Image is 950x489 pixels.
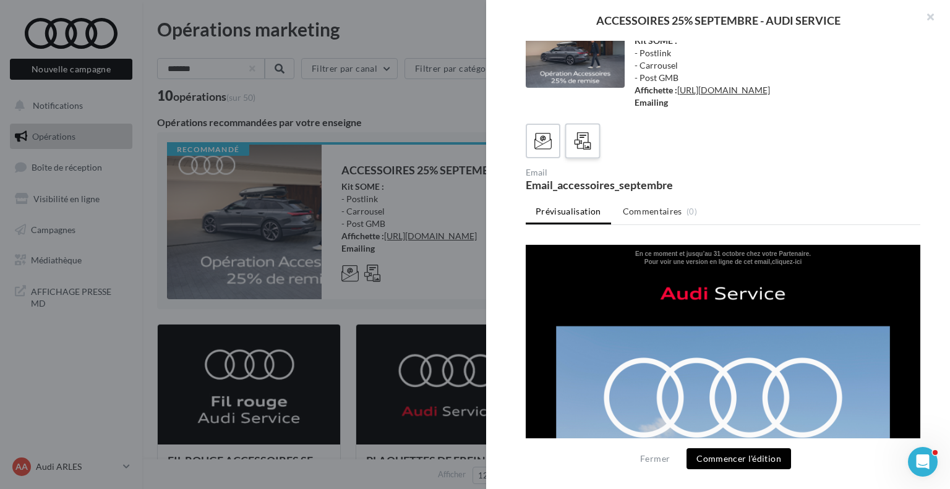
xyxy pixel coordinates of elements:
div: Email [526,168,718,177]
b: En ce moment et jusqu’au 31 octobre chez votre Partenaire. [109,6,285,12]
strong: Emailing [635,97,668,108]
span: Commentaires [623,205,682,218]
strong: Kit SOME : [635,35,677,46]
div: ACCESSOIRES 25% SEPTEMBRE - AUDI SERVICE [506,15,930,26]
strong: Affichette : [635,85,677,95]
a: cliquez-ici [246,14,276,20]
button: Commencer l'édition [687,448,791,469]
iframe: Intercom live chat [908,447,938,477]
div: - Postlink - Carrousel - Post GMB [635,35,911,109]
button: Fermer [635,451,675,466]
div: Email_accessoires_septembre [526,179,718,190]
a: [URL][DOMAIN_NAME] [677,85,770,95]
font: Pour voir une version en ligne de cet email, [119,14,276,20]
span: (0) [687,206,697,216]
